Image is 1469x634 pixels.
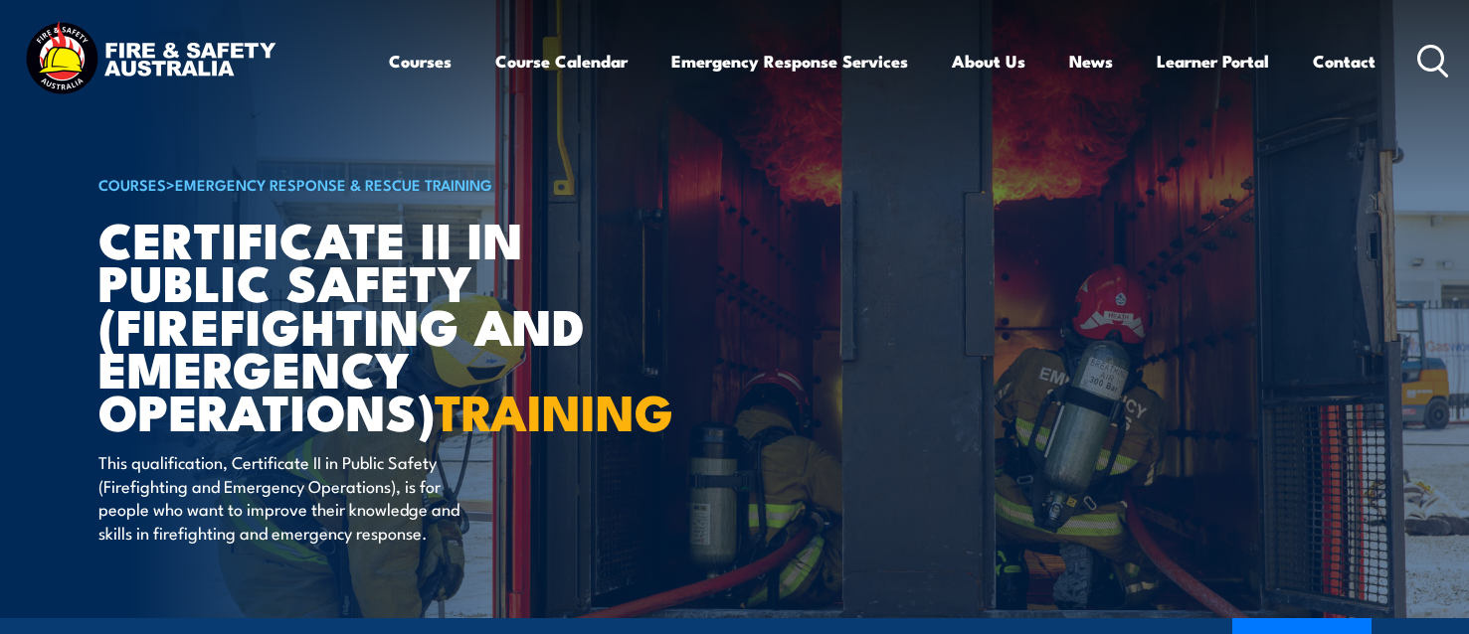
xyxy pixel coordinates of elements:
strong: TRAINING [435,372,673,448]
a: About Us [952,35,1025,87]
a: Courses [389,35,452,87]
a: Course Calendar [495,35,628,87]
p: This qualification, Certificate II in Public Safety (Firefighting and Emergency Operations), is f... [98,450,461,544]
a: COURSES [98,173,166,195]
a: Contact [1313,35,1376,87]
h6: > [98,172,590,196]
a: Learner Portal [1157,35,1269,87]
a: Emergency Response Services [671,35,908,87]
a: News [1069,35,1113,87]
h1: Certificate II in Public Safety (Firefighting and Emergency Operations) [98,217,590,431]
a: Emergency Response & Rescue Training [175,173,492,195]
